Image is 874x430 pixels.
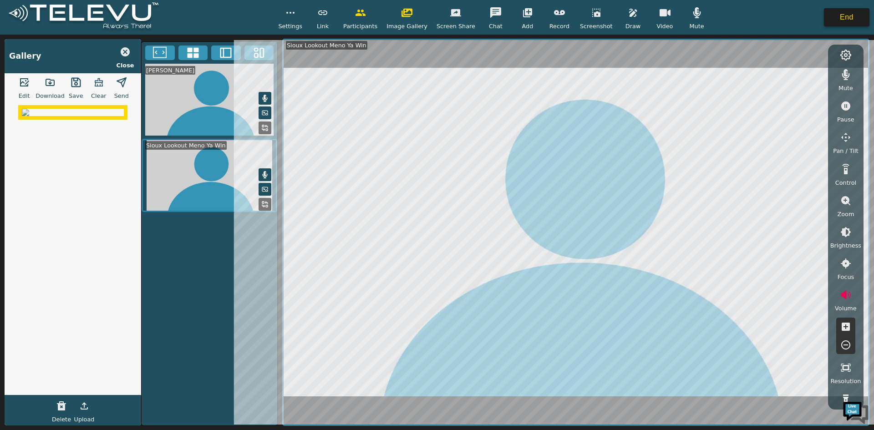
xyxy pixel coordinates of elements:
[689,22,704,30] span: Mute
[52,415,71,424] span: Delete
[549,22,569,30] span: Record
[36,91,65,100] span: Download
[317,22,329,30] span: Link
[69,91,83,100] span: Save
[259,198,271,211] button: Replace Feed
[5,248,173,280] textarea: Type your message and hit 'Enter'
[830,377,861,385] span: Resolution
[625,22,640,30] span: Draw
[259,183,271,196] button: Picture in Picture
[117,61,134,70] span: Close
[835,304,857,313] span: Volume
[286,41,367,50] div: Sioux Lookout Meno Ya Win
[437,22,475,30] span: Screen Share
[830,241,861,250] span: Brightness
[47,48,153,60] div: Chat with us now
[837,115,854,124] span: Pause
[211,46,241,60] button: Two Window Medium
[19,91,30,100] span: Edit
[842,398,869,425] img: Chat Widget
[838,273,854,281] span: Focus
[343,22,377,30] span: Participants
[145,141,227,150] div: Sioux Lookout Meno Ya Win
[15,42,38,65] img: d_736959983_company_1615157101543_736959983
[145,66,195,75] div: [PERSON_NAME]
[74,415,95,424] span: Upload
[114,91,129,100] span: Send
[657,22,673,30] span: Video
[149,5,171,26] div: Minimize live chat window
[489,22,503,30] span: Chat
[9,50,41,62] div: Gallery
[259,92,271,105] button: Mute
[386,22,427,30] span: Image Gallery
[22,109,124,116] img: 36d15a14-0fc9-4f3b-8ec9-afce74433ad9
[837,210,854,218] span: Zoom
[73,397,96,415] button: Upload
[833,147,858,155] span: Pan / Tilt
[53,115,126,207] span: We're online!
[278,22,302,30] span: Settings
[259,168,271,181] button: Mute
[259,121,271,134] button: Replace Feed
[259,106,271,119] button: Picture in Picture
[522,22,534,30] span: Add
[145,46,175,60] button: Fullscreen
[824,8,869,26] button: End
[838,84,853,92] span: Mute
[178,46,208,60] button: 4x4
[91,91,106,100] span: Clear
[835,178,856,187] span: Control
[580,22,613,30] span: Screenshot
